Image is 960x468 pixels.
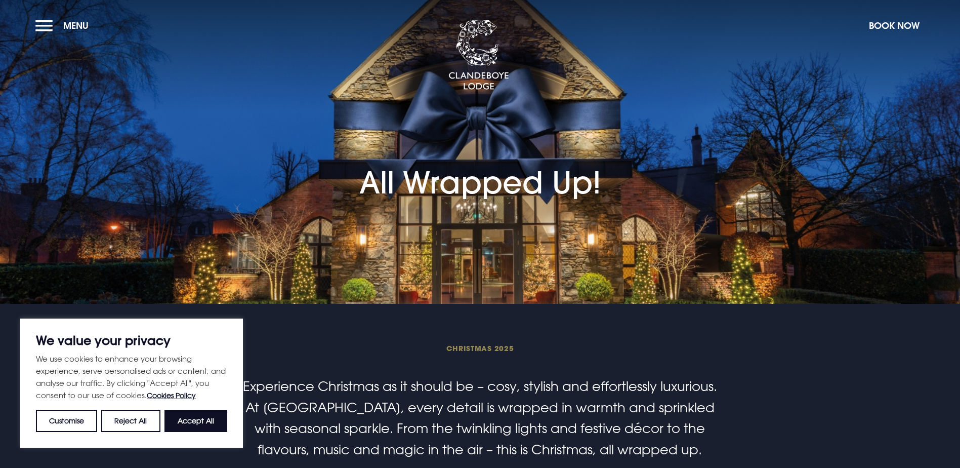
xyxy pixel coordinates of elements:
[36,334,227,346] p: We value your privacy
[36,353,227,402] p: We use cookies to enhance your browsing experience, serve personalised ads or content, and analys...
[239,376,721,460] p: Experience Christmas as it should be – cosy, stylish and effortlessly luxurious. At [GEOGRAPHIC_D...
[101,410,160,432] button: Reject All
[63,20,89,31] span: Menu
[359,108,601,201] h1: All Wrapped Up!
[239,343,721,353] span: Christmas 2025
[36,410,97,432] button: Customise
[35,15,94,36] button: Menu
[20,319,243,448] div: We value your privacy
[448,20,509,91] img: Clandeboye Lodge
[864,15,925,36] button: Book Now
[164,410,227,432] button: Accept All
[147,391,196,400] a: Cookies Policy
